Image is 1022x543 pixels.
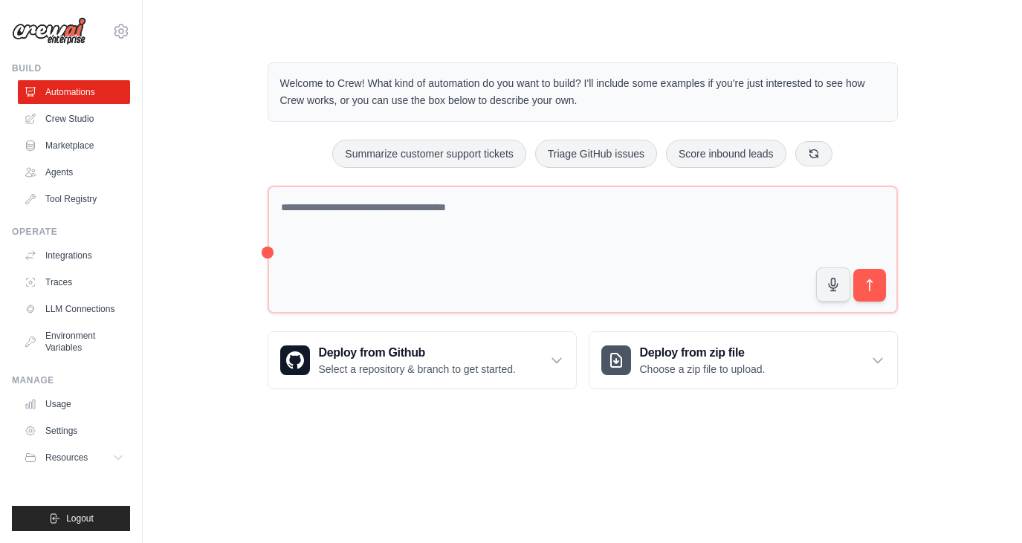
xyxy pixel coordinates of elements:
p: Welcome to Crew! What kind of automation do you want to build? I'll include some examples if you'... [280,75,885,109]
a: LLM Connections [18,297,130,321]
a: Marketplace [18,134,130,157]
a: Automations [18,80,130,104]
a: Environment Variables [18,324,130,360]
a: Crew Studio [18,107,130,131]
div: Operate [12,226,130,238]
a: Tool Registry [18,187,130,211]
a: Usage [18,392,130,416]
button: Triage GitHub issues [535,140,657,168]
div: Manage [12,374,130,386]
img: Logo [12,17,86,45]
h3: Deploy from Github [319,344,516,362]
span: Logout [66,513,94,524]
span: Resources [45,452,88,464]
button: Summarize customer support tickets [332,140,525,168]
p: Choose a zip file to upload. [640,362,766,377]
p: Select a repository & branch to get started. [319,362,516,377]
div: Build [12,62,130,74]
a: Agents [18,160,130,184]
h3: Deploy from zip file [640,344,766,362]
a: Settings [18,419,130,443]
button: Resources [18,446,130,469]
button: Score inbound leads [666,140,786,168]
button: Logout [12,506,130,531]
a: Integrations [18,244,130,267]
a: Traces [18,270,130,294]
